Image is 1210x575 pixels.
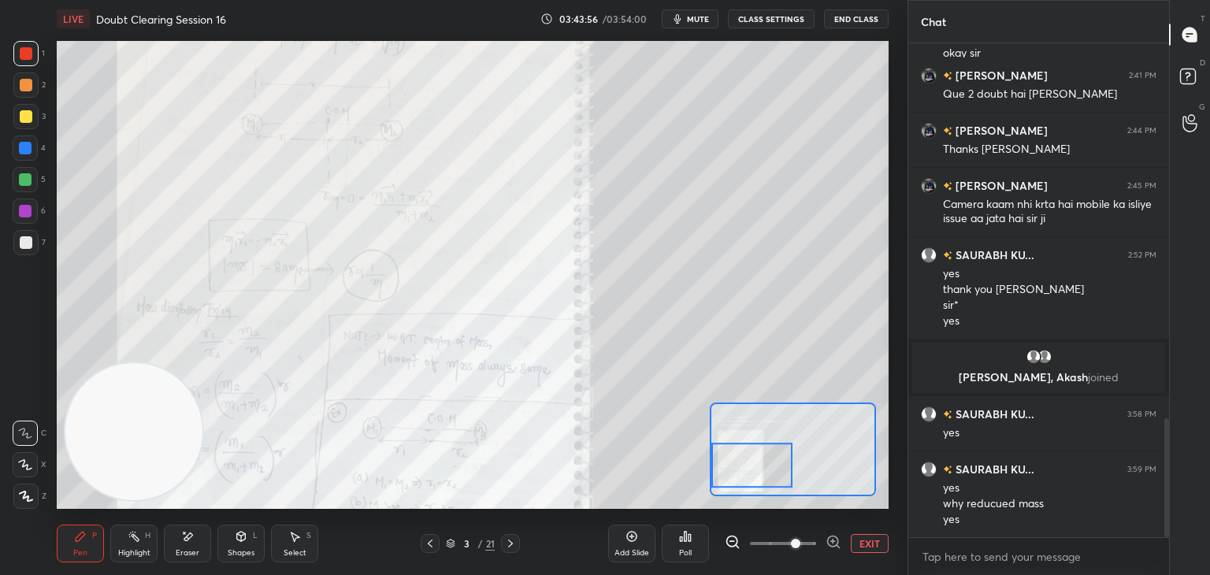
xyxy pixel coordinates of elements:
div: why reducued mass [943,496,1156,512]
img: c5939b75d9fd487d9efc0d0209ac9971.jpg [921,123,937,139]
div: 2:45 PM [1127,181,1156,191]
img: no-rating-badge.077c3623.svg [943,182,952,191]
div: yes [943,313,1156,329]
img: default.png [921,406,937,422]
div: L [253,532,258,540]
h6: [PERSON_NAME] [952,67,1048,83]
img: no-rating-badge.077c3623.svg [943,127,952,135]
div: 2:52 PM [1128,250,1156,260]
h4: Doubt Clearing Session 16 [96,12,226,27]
div: Select [284,549,306,557]
img: no-rating-badge.077c3623.svg [943,251,952,260]
span: joined [1088,369,1119,384]
div: grid [908,43,1169,538]
div: 2:44 PM [1127,126,1156,135]
button: CLASS SETTINGS [728,9,815,28]
div: / [477,539,482,548]
div: Camera kaam nhi krta hai mobile ka isliye issue aa jata hai sir ji [943,197,1156,227]
div: 2:41 PM [1129,71,1156,80]
h6: [PERSON_NAME] [952,122,1048,139]
div: 5 [13,167,46,192]
div: yes [943,512,1156,528]
div: 6 [13,198,46,224]
div: Thanks [PERSON_NAME] [943,142,1156,158]
div: Shapes [228,549,254,557]
div: H [145,532,150,540]
img: no-rating-badge.077c3623.svg [943,410,952,419]
h6: SAURABH KU... [952,247,1034,263]
div: Eraser [176,549,199,557]
button: EXIT [851,534,889,553]
span: mute [687,13,709,24]
div: Z [13,484,46,509]
div: S [306,532,311,540]
h6: [PERSON_NAME] [952,177,1048,194]
div: 7 [13,230,46,255]
div: Poll [679,549,692,557]
div: yes [943,266,1156,282]
p: T [1201,13,1205,24]
div: okay sir [943,46,1156,61]
img: no-rating-badge.077c3623.svg [943,466,952,474]
div: 2 [13,72,46,98]
img: c5939b75d9fd487d9efc0d0209ac9971.jpg [921,68,937,83]
div: Que 2 doubt hai [PERSON_NAME] [943,87,1156,102]
p: [PERSON_NAME], Akash [922,371,1156,384]
button: mute [662,9,718,28]
div: 3 [458,539,474,548]
div: 21 [485,536,495,551]
img: default.png [1026,349,1041,365]
div: C [13,421,46,446]
h6: SAURABH KU... [952,461,1034,477]
img: no-rating-badge.077c3623.svg [943,72,952,80]
div: Highlight [118,549,150,557]
img: c5939b75d9fd487d9efc0d0209ac9971.jpg [921,178,937,194]
div: 3:58 PM [1127,410,1156,419]
div: LIVE [57,9,90,28]
p: G [1199,101,1205,113]
div: Add Slide [614,549,649,557]
div: yes [943,425,1156,441]
img: default.png [1037,349,1052,365]
p: D [1200,57,1205,69]
div: Pen [73,549,87,557]
img: default.png [921,462,937,477]
div: P [92,532,97,540]
h6: SAURABH KU... [952,406,1034,422]
div: 3 [13,104,46,129]
div: 3:59 PM [1127,465,1156,474]
div: 1 [13,41,45,66]
img: default.png [921,247,937,263]
p: Chat [908,1,959,43]
div: yes [943,480,1156,496]
div: X [13,452,46,477]
button: End Class [824,9,889,28]
div: thank you [PERSON_NAME] [943,282,1156,298]
div: 4 [13,135,46,161]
